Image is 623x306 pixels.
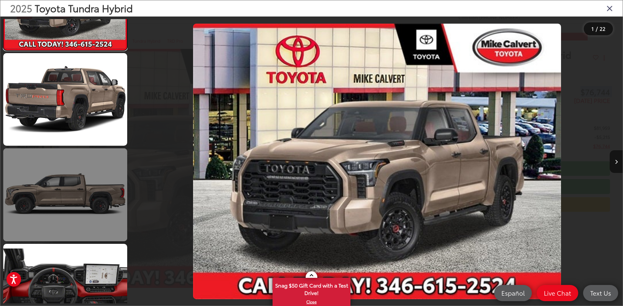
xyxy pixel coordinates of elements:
span: Toyota Tundra Hybrid [35,1,133,15]
span: Text Us [587,289,614,297]
span: Español [498,289,528,297]
span: 22 [600,25,605,32]
span: 2025 [10,1,32,15]
a: Text Us [583,285,618,301]
div: 2025 Toyota Tundra Hybrid TRD Pro 0 [131,24,623,299]
a: Live Chat [537,285,578,301]
span: 1 [592,25,594,32]
button: Next image [610,150,623,173]
a: Español [494,285,532,301]
img: 2025 Toyota Tundra Hybrid TRD Pro [193,24,561,299]
i: Close gallery [606,4,613,12]
span: Snag $50 Gift Card with a Test Drive! [273,278,350,298]
img: 2025 Toyota Tundra Hybrid TRD Pro [2,52,128,147]
span: / [595,27,598,31]
span: Live Chat [541,289,574,297]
